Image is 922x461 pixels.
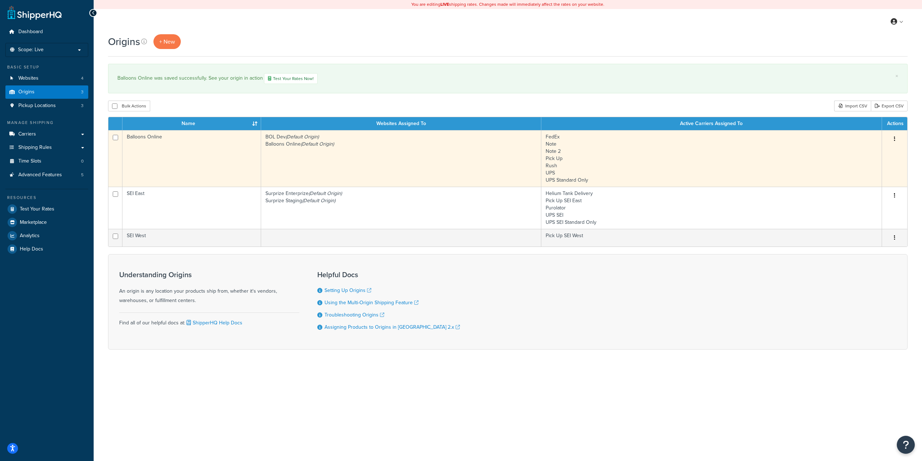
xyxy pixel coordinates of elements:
span: 3 [81,103,84,109]
th: Actions [882,117,907,130]
li: Websites [5,72,88,85]
span: Shipping Rules [18,145,52,151]
td: Pick Up SEI West [541,229,882,247]
span: 5 [81,172,84,178]
td: BOL Dev Balloons Online [261,130,541,187]
a: Analytics [5,229,88,242]
div: An origin is any location your products ship from, whether it's vendors, warehouses, or fulfillme... [119,271,299,305]
a: Test Your Rates [5,203,88,216]
li: Origins [5,85,88,99]
span: 3 [81,89,84,95]
a: Origins 3 [5,85,88,99]
span: Analytics [20,233,40,239]
span: Pickup Locations [18,103,56,109]
button: Open Resource Center [897,436,915,454]
span: Advanced Features [18,172,62,178]
i: (Default Origin) [301,140,334,148]
a: Marketplace [5,216,88,229]
a: Troubleshooting Origins [325,311,384,319]
th: Name : activate to sort column ascending [122,117,261,130]
a: ShipperHQ Help Docs [185,319,242,327]
td: Balloons Online [122,130,261,187]
td: Helium Tank Delivery Pick Up SEI East Purolator UPS SEI UPS SEI Standard Only [541,187,882,229]
a: Dashboard [5,25,88,39]
a: Export CSV [871,101,908,111]
td: SEI West [122,229,261,247]
div: Basic Setup [5,64,88,70]
div: Find all of our helpful docs at: [119,312,299,328]
span: 4 [81,75,84,81]
i: (Default Origin) [302,197,335,204]
a: Websites 4 [5,72,88,85]
li: Time Slots [5,155,88,168]
div: Balloons Online was saved successfully. See your origin in action [117,73,898,84]
span: Origins [18,89,35,95]
th: Websites Assigned To [261,117,541,130]
div: Resources [5,195,88,201]
h3: Understanding Origins [119,271,299,279]
div: Manage Shipping [5,120,88,126]
i: (Default Origin) [309,190,342,197]
span: Test Your Rates [20,206,54,212]
h3: Helpful Docs [317,271,460,279]
a: Help Docs [5,243,88,256]
a: Advanced Features 5 [5,168,88,182]
a: Assigning Products to Origins in [GEOGRAPHIC_DATA] 2.x [325,323,460,331]
button: Bulk Actions [108,101,150,111]
li: Pickup Locations [5,99,88,112]
span: + New [159,37,175,46]
i: (Default Origin) [286,133,319,141]
a: ShipperHQ Home [8,5,62,20]
b: LIVE [440,1,449,8]
span: Dashboard [18,29,43,35]
a: Shipping Rules [5,141,88,154]
h1: Origins [108,35,140,49]
div: Import CSV [834,101,871,111]
a: Test Your Rates Now! [264,73,318,84]
span: Scope: Live [18,47,44,53]
span: Help Docs [20,246,43,252]
td: Surprize Enterprize Surprize Staging [261,187,541,229]
li: Advanced Features [5,168,88,182]
span: Websites [18,75,39,81]
span: Time Slots [18,158,41,164]
a: Time Slots 0 [5,155,88,168]
span: 0 [81,158,84,164]
a: Carriers [5,128,88,141]
span: Carriers [18,131,36,137]
a: Using the Multi-Origin Shipping Feature [325,299,419,306]
a: × [895,73,898,79]
td: FedEx Note Note 2 Pick Up Rush UPS UPS Standard Only [541,130,882,187]
a: + New [153,34,181,49]
th: Active Carriers Assigned To [541,117,882,130]
td: SEI East [122,187,261,229]
a: Setting Up Origins [325,287,371,294]
span: Marketplace [20,220,47,226]
a: Pickup Locations 3 [5,99,88,112]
